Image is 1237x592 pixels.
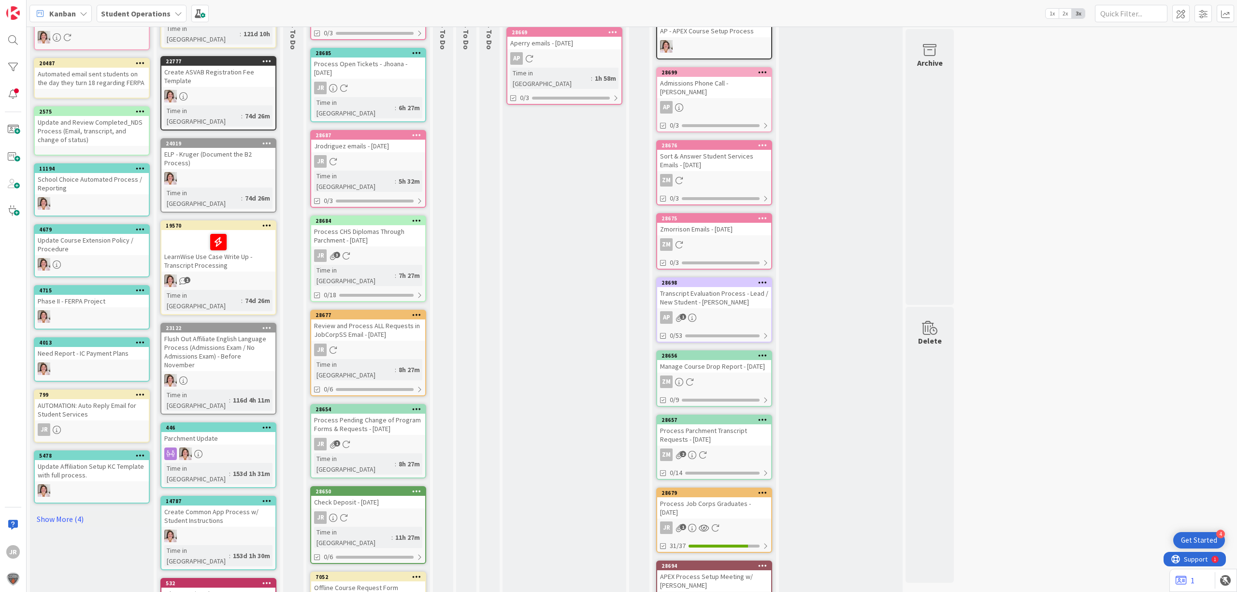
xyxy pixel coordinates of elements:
[324,552,333,562] span: 0/6
[160,496,276,570] a: 14787Create Common App Process w/ Student InstructionsEWTime in [GEOGRAPHIC_DATA]:153d 1h 30m
[311,496,425,508] div: Check Deposit - [DATE]
[334,440,340,447] span: 1
[310,216,426,302] a: 28684Process CHS Diplomas Through Parchment - [DATE]JRTime in [GEOGRAPHIC_DATA]:7h 27m0/18
[311,131,425,152] div: 28687Jrodriguez emails - [DATE]
[35,338,149,360] div: 4013Need Report - IC Payment Plans
[101,9,171,18] b: Student Operations
[657,416,771,446] div: 28657Process Parchment Transcript Requests - [DATE]
[660,311,673,324] div: AP
[512,29,621,36] div: 28669
[657,351,771,360] div: 28656
[918,335,942,347] div: Delete
[657,68,771,98] div: 28699Admissions Phone Call - [PERSON_NAME]
[166,325,275,332] div: 23122
[395,176,396,187] span: :
[316,132,425,139] div: 28687
[35,399,149,420] div: AUTOMATION: Auto Reply Email for Student Services
[184,277,190,283] span: 1
[164,463,229,484] div: Time in [GEOGRAPHIC_DATA]
[396,459,422,469] div: 8h 27m
[230,395,273,405] div: 116d 4h 11m
[161,221,275,272] div: 19570LearnWise Use Case Write Up - Transcript Processing
[35,197,149,210] div: EW
[324,196,333,206] span: 0/3
[670,193,679,203] span: 0/3
[314,155,327,168] div: JR
[1072,9,1085,18] span: 3x
[324,384,333,394] span: 0/6
[164,188,241,209] div: Time in [GEOGRAPHIC_DATA]
[314,359,395,380] div: Time in [GEOGRAPHIC_DATA]
[507,28,621,49] div: 28669Aperry emails - [DATE]
[35,59,149,89] div: 20487Automated email sent students on the day they turn 18 regarding FERPA
[35,338,149,347] div: 4013
[50,4,53,12] div: 1
[396,176,422,187] div: 5h 32m
[657,521,771,534] div: JR
[662,352,771,359] div: 28656
[35,68,149,89] div: Automated email sent students on the day they turn 18 regarding FERPA
[160,56,276,130] a: 22777Create ASVAB Registration Fee TemplateEWTime in [GEOGRAPHIC_DATA]:74d 26m
[35,107,149,146] div: 2575Update and Review Completed_NDS Process (Email, transcript, and change of status)
[230,468,273,479] div: 153d 1h 31m
[657,278,771,308] div: 28698Transcript Evaluation Process - Lead / New Student - [PERSON_NAME]
[680,524,686,530] span: 1
[38,310,50,323] img: EW
[161,448,275,460] div: EW
[657,141,771,171] div: 28676Sort & Answer Student Services Emails - [DATE]
[311,217,425,225] div: 28684
[314,97,395,118] div: Time in [GEOGRAPHIC_DATA]
[161,324,275,332] div: 23122
[161,497,275,527] div: 14787Create Common App Process w/ Student Instructions
[229,550,230,561] span: :
[314,171,395,192] div: Time in [GEOGRAPHIC_DATA]
[1173,532,1225,549] div: Open Get Started checklist, remaining modules: 4
[35,423,149,436] div: JR
[660,448,673,461] div: ZM
[657,150,771,171] div: Sort & Answer Student Services Emails - [DATE]
[310,404,426,478] a: 28654Process Pending Change of Program Forms & Requests - [DATE]JRTime in [GEOGRAPHIC_DATA]:8h 27m
[657,25,771,37] div: AP - APEX Course Setup Process
[39,108,149,115] div: 2575
[656,350,772,407] a: 28656Manage Course Drop Report - [DATE]ZM0/9
[311,131,425,140] div: 28687
[35,164,149,173] div: 11194
[164,530,177,542] img: EW
[311,311,425,319] div: 28677
[34,511,150,527] a: Show More (4)
[38,423,50,436] div: JR
[393,532,422,543] div: 11h 27m
[507,28,621,37] div: 28669
[6,6,20,20] img: Visit kanbanzone.com
[164,374,177,387] img: EW
[164,90,177,102] img: EW
[311,155,425,168] div: JR
[161,374,275,387] div: EW
[161,432,275,445] div: Parchment Update
[660,101,673,114] div: AP
[662,69,771,76] div: 28699
[396,364,422,375] div: 8h 27m
[35,295,149,307] div: Phase II - FERPA Project
[657,214,771,223] div: 28675
[161,57,275,66] div: 22777
[657,311,771,324] div: AP
[161,90,275,102] div: EW
[395,364,396,375] span: :
[166,498,275,505] div: 14787
[39,391,149,398] div: 799
[38,197,50,210] img: EW
[657,40,771,53] div: EW
[311,405,425,414] div: 28654
[314,344,327,356] div: JR
[657,141,771,150] div: 28676
[160,422,276,488] a: 446Parchment UpdateEWTime in [GEOGRAPHIC_DATA]:153d 1h 31m
[161,497,275,505] div: 14787
[657,174,771,187] div: ZM
[662,142,771,149] div: 28676
[311,217,425,246] div: 28684Process CHS Diplomas Through Parchment - [DATE]
[506,27,622,105] a: 28669Aperry emails - [DATE]APTime in [GEOGRAPHIC_DATA]:1h 58m0/3
[35,451,149,460] div: 5478
[660,521,673,534] div: JR
[34,224,150,277] a: 4679Update Course Extension Policy / ProcedureEW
